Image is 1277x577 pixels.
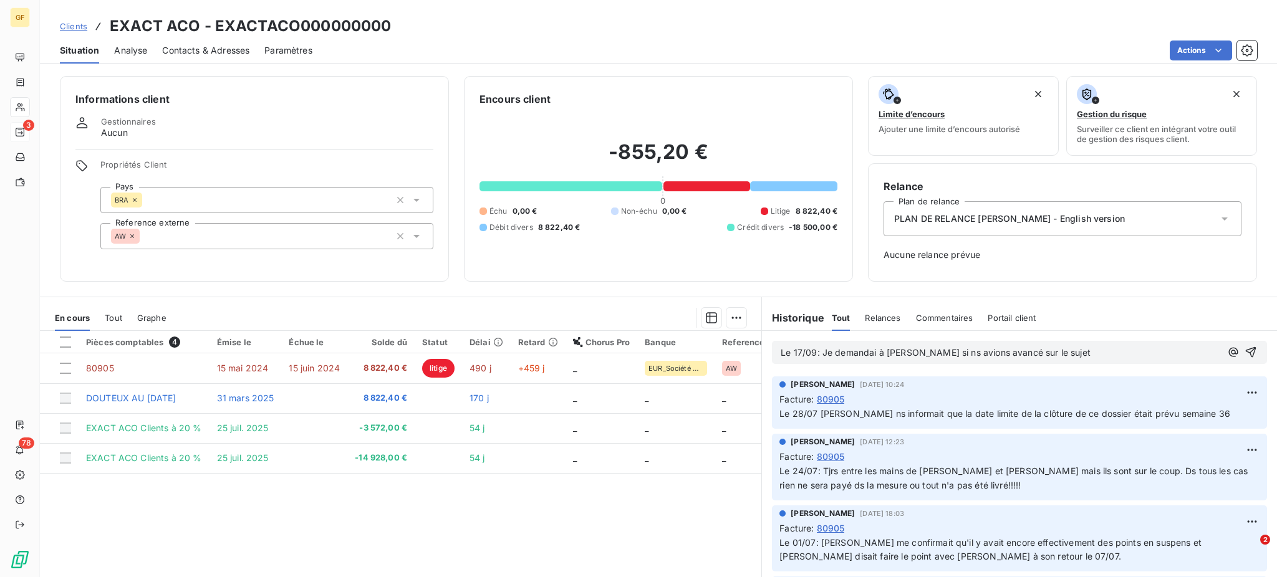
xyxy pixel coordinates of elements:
span: -18 500,00 € [789,222,837,233]
span: 3 [23,120,34,131]
div: Solde dû [355,337,407,347]
div: GF [10,7,30,27]
span: Ajouter une limite d’encours autorisé [879,124,1020,134]
span: 2 [1260,535,1270,545]
span: 80905 [817,393,845,406]
span: Le 24/07: Tjrs entre les mains de [PERSON_NAME] et [PERSON_NAME] mais ils sont sur le coup. Ds to... [779,465,1250,490]
img: Logo LeanPay [10,550,30,570]
h6: Historique [762,310,824,325]
span: [DATE] 12:23 [860,438,904,446]
span: Le 01/07: [PERSON_NAME] me confirmait qu'il y avait encore effectivement des points en suspens et... [779,537,1204,562]
button: Gestion du risqueSurveiller ce client en intégrant votre outil de gestion des risques client. [1066,76,1257,156]
span: En cours [55,313,90,323]
span: Analyse [114,44,147,57]
span: 78 [19,437,34,449]
button: Actions [1170,41,1232,60]
span: BRA [115,196,128,204]
iframe: Intercom live chat [1235,535,1265,565]
span: Surveiller ce client en intégrant votre outil de gestion des risques client. [1077,124,1246,144]
h6: Encours client [479,92,551,107]
span: _ [722,393,726,403]
span: 54 j [470,452,485,463]
span: Gestion du risque [1077,109,1147,119]
input: Ajouter une valeur [140,231,150,242]
span: _ [645,393,648,403]
span: Le 28/07 [PERSON_NAME] ns informait que la date limite de la clôture de ce dossier était prévu se... [779,408,1230,419]
span: Clients [60,21,87,31]
span: Relances [865,313,900,323]
span: Facture : [779,522,814,535]
div: Reference externe [722,337,799,347]
span: -14 928,00 € [355,452,407,464]
span: Crédit divers [737,222,784,233]
div: Émise le [217,337,274,347]
span: PLAN DE RELANCE [PERSON_NAME] - English version [894,212,1125,225]
span: _ [722,422,726,433]
div: Pièces comptables [86,336,202,348]
span: Situation [60,44,99,57]
span: AW [115,232,126,240]
span: 80905 [817,450,845,463]
span: 80905 [817,522,845,535]
span: Commentaires [916,313,973,323]
span: [PERSON_NAME] [791,508,855,519]
button: Limite d’encoursAjouter une limite d’encours autorisé [868,76,1059,156]
span: Contacts & Adresses [162,44,249,57]
span: [PERSON_NAME] [791,436,855,447]
span: Graphe [137,313,166,323]
span: Le 17/09: Je demandai à [PERSON_NAME] si ns avions avancé sur le sujet [781,347,1091,358]
div: Banque [645,337,707,347]
h2: -855,20 € [479,140,837,177]
span: 31 mars 2025 [217,393,274,403]
span: 170 j [470,393,489,403]
span: Facture : [779,450,814,463]
span: _ [573,452,577,463]
div: Échue le [289,337,340,347]
span: Gestionnaires [101,117,156,126]
span: litige [422,359,455,378]
span: Aucun [101,126,128,139]
input: Ajouter une valeur [142,194,152,206]
span: EXACT ACO Clients à 20 % [86,422,202,433]
div: Délai [470,337,503,347]
span: EXACT ACO Clients à 20 % [86,452,202,463]
span: AW [726,365,737,372]
span: Litige [771,206,791,217]
span: Paramètres [264,44,312,57]
span: Tout [105,313,122,323]
span: Débit divers [489,222,533,233]
span: 15 juin 2024 [289,363,340,373]
span: Tout [832,313,851,323]
span: EUR_Société Générale [648,365,703,372]
span: Non-échu [621,206,657,217]
span: Portail client [988,313,1036,323]
span: 8 822,40 € [355,362,407,374]
span: Limite d’encours [879,109,945,119]
span: 8 822,40 € [538,222,581,233]
a: Clients [60,20,87,32]
span: Aucune relance prévue [884,249,1241,261]
span: _ [645,422,648,433]
span: -3 572,00 € [355,422,407,434]
span: 490 j [470,363,491,373]
span: Échu [489,206,508,217]
h3: EXACT ACO - EXACTACO000000000 [110,15,391,37]
span: 8 822,40 € [355,392,407,404]
span: _ [573,363,577,373]
span: _ [573,422,577,433]
span: DOUTEUX AU [DATE] [86,393,176,403]
span: Propriétés Client [100,160,433,177]
span: Facture : [779,393,814,406]
span: 8 822,40 € [796,206,838,217]
span: 25 juil. 2025 [217,452,269,463]
span: 0 [660,196,665,206]
div: Retard [518,337,558,347]
span: [DATE] 18:03 [860,510,904,517]
span: 0,00 € [662,206,687,217]
span: 80905 [86,363,114,373]
span: _ [722,452,726,463]
span: _ [573,393,577,403]
span: 0,00 € [513,206,537,217]
h6: Relance [884,179,1241,194]
span: 4 [169,336,180,348]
